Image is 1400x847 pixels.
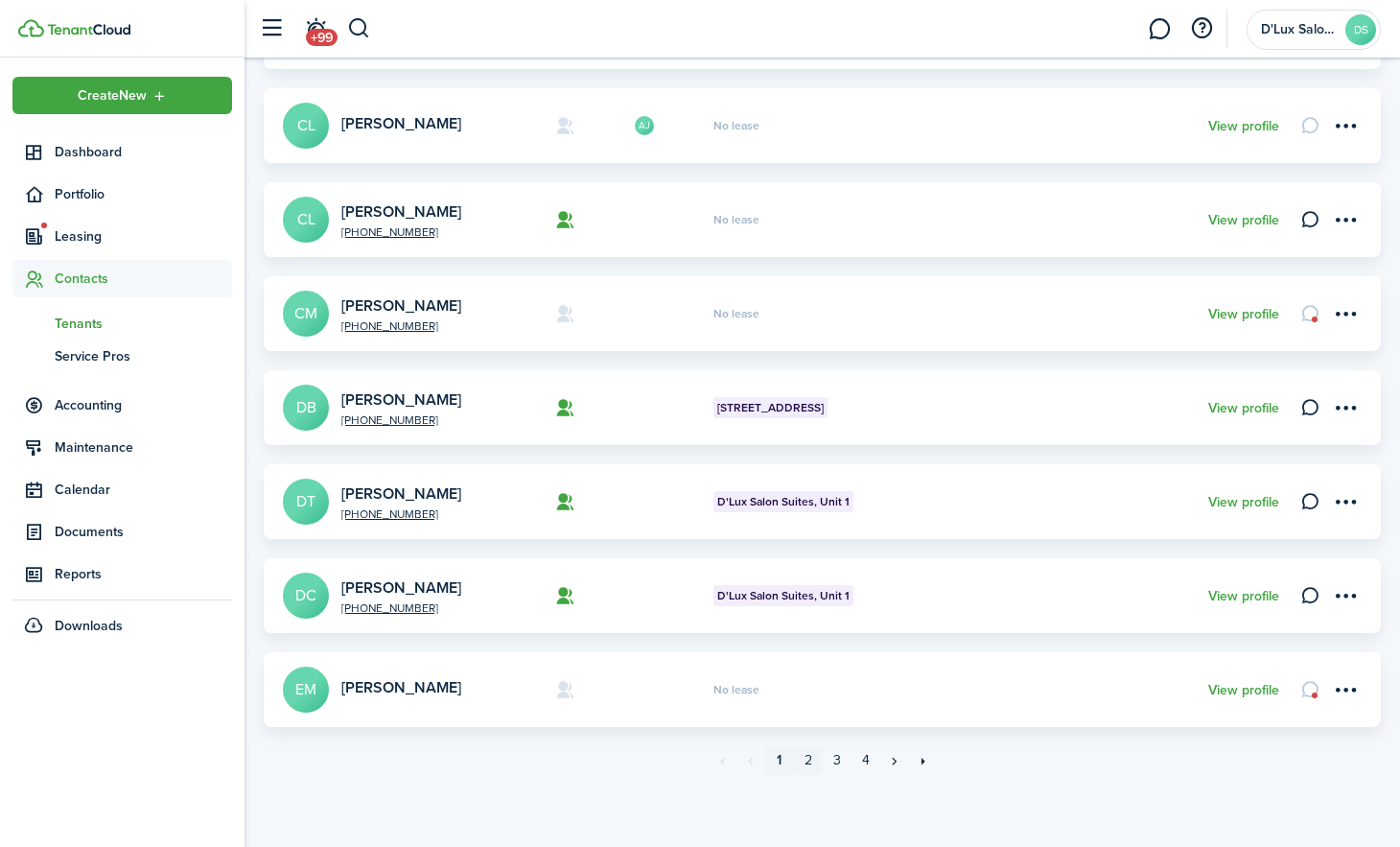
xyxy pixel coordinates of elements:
span: D'Lux Salon Suites, Unit 1 [717,493,850,510]
button: Open menu [1329,297,1362,330]
a: [PHONE_NUMBER] [341,602,541,614]
button: Search [347,12,371,45]
a: View profile [1208,589,1279,604]
span: Create New [78,89,147,103]
a: 1 [765,746,794,775]
a: [PHONE_NUMBER] [341,508,541,520]
a: 3 [823,746,852,775]
avatar-text: DS [1345,14,1376,45]
a: [PERSON_NAME] [341,294,461,317]
a: View profile [1208,307,1279,322]
a: View profile [1208,401,1279,416]
a: [PHONE_NUMBER] [341,226,541,238]
a: [PERSON_NAME] [341,388,461,411]
button: Open menu [1329,673,1362,706]
button: Open menu [1329,579,1362,612]
img: TenantCloud [47,24,130,35]
span: Downloads [55,616,123,636]
span: +99 [306,29,338,46]
span: No lease [713,120,759,131]
span: Contacts [55,269,232,289]
a: Dashboard [12,133,232,171]
a: Tenants [12,307,232,340]
a: Reports [12,555,232,593]
button: Open resource center [1185,12,1218,45]
a: DT [283,479,329,525]
a: View profile [1208,683,1279,698]
button: Open sidebar [253,11,290,47]
a: [PERSON_NAME] [341,200,461,223]
button: Open menu [12,77,232,114]
a: [PERSON_NAME] [341,676,461,698]
span: Documents [55,522,232,542]
a: CM [283,291,329,337]
span: [STREET_ADDRESS] [717,399,824,416]
span: Calendar [55,480,232,500]
button: Open menu [1329,485,1362,518]
a: First [708,746,736,775]
a: View profile [1208,119,1279,134]
a: [PERSON_NAME] [341,482,461,505]
a: [PERSON_NAME] [341,112,461,134]
avatar-text: AJ [635,116,654,135]
span: Service Pros [55,346,232,366]
a: 4 [852,746,880,775]
a: Next [880,746,909,775]
span: No lease [713,214,759,225]
span: D'Lux Salon Suites [1261,23,1338,36]
span: Tenants [55,314,232,334]
a: View profile [1208,495,1279,510]
a: [PHONE_NUMBER] [341,414,541,426]
span: No lease [713,308,759,319]
a: 2 [794,746,823,775]
a: Notifications [297,5,334,54]
a: CL [283,103,329,149]
a: EM [283,667,329,713]
a: DC [283,573,329,619]
a: [PERSON_NAME] [341,576,461,599]
img: TenantCloud [18,19,44,37]
button: Open menu [1329,109,1362,142]
a: Messaging [1141,5,1178,54]
a: Previous [736,746,765,775]
a: Service Pros [12,340,232,372]
a: DB [283,385,329,431]
span: Reports [55,564,232,584]
span: D'Lux Salon Suites, Unit 1 [717,587,850,604]
span: Portfolio [55,184,232,204]
span: Maintenance [55,437,232,458]
a: Last [909,746,938,775]
button: Open menu [1329,203,1362,236]
a: View profile [1208,213,1279,228]
span: Dashboard [55,142,232,162]
span: Leasing [55,226,232,247]
button: Open menu [1329,391,1362,424]
span: No lease [713,684,759,695]
a: CL [283,197,329,243]
span: Accounting [55,395,232,415]
a: [PHONE_NUMBER] [341,320,541,332]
